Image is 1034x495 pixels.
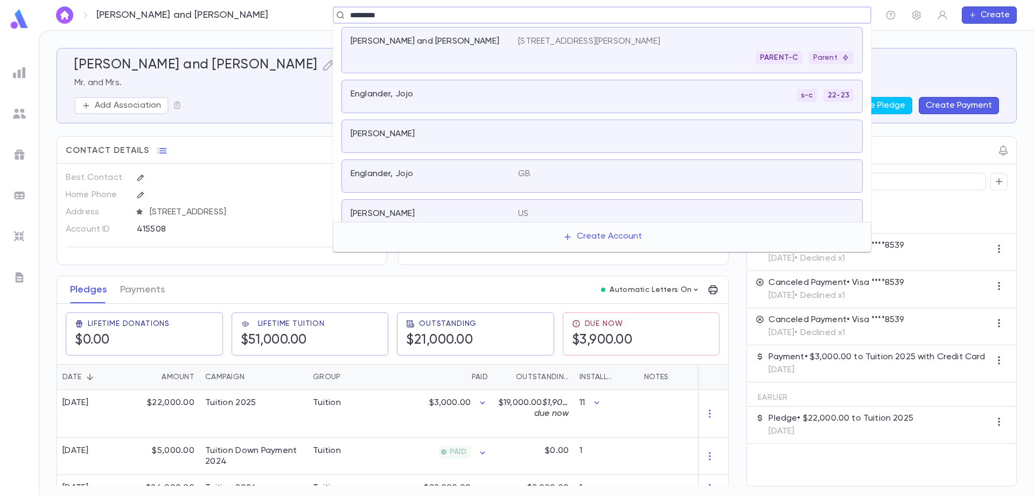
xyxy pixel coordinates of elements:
p: Canceled Payment • Visa ****8539 [768,277,904,288]
div: Installments [574,364,639,390]
span: $1,900.00 due now [534,399,581,418]
span: PAID [445,448,471,456]
p: Account ID [66,221,128,238]
button: Add Association [74,97,169,114]
span: Contact Details [66,145,149,156]
p: Automatic Letters On [610,285,691,294]
p: $3,000.00 [429,398,471,408]
span: Due Now [585,319,623,328]
p: Pledge • $22,000.00 to Tuition 2025 [768,413,913,424]
p: GB [518,169,530,179]
button: Sort [81,368,99,386]
div: Tuition [313,398,341,408]
p: $0.00 [545,445,569,456]
button: Create [962,6,1017,24]
div: Date [57,364,130,390]
p: Home Phone [66,186,128,204]
p: [DATE] [768,426,913,437]
p: Canceled Payment • Visa ****8539 [768,315,904,325]
h5: $3,900.00 [572,332,633,348]
img: home_white.a664292cf8c1dea59945f0da9f25487c.svg [58,11,71,19]
p: US [518,208,528,219]
button: Create Payment [919,97,999,114]
p: Mr. and Mrs. [74,78,999,88]
div: Campaign [200,364,308,390]
div: Date [62,364,81,390]
h5: [PERSON_NAME] and [PERSON_NAME] [74,57,318,73]
div: Group [313,364,340,390]
button: Sort [499,368,516,386]
p: [PERSON_NAME] [351,129,415,140]
span: 22-23 [823,91,854,100]
p: $19,000.00 [499,398,569,419]
button: Pledges [70,276,107,303]
button: Sort [616,368,633,386]
img: batches_grey.339ca447c9d9533ef1741baa751efc33.svg [13,189,26,202]
div: [DATE] [62,398,89,408]
img: logo [9,9,30,30]
p: [DATE] [768,365,985,375]
p: [STREET_ADDRESS][PERSON_NAME] [518,36,660,47]
div: Tuition [313,483,341,493]
button: Sort [340,368,358,386]
div: Tuition [313,445,341,456]
button: Sort [455,368,472,386]
p: Englander, Jojo [351,89,413,100]
p: Parent [813,53,849,62]
div: Notes [644,364,668,390]
div: Outstanding [493,364,574,390]
span: s-c [797,91,817,100]
p: $22,000.00 [424,483,471,493]
div: Group [308,364,388,390]
p: [PERSON_NAME] [351,208,415,219]
div: Campaign [205,364,244,390]
div: Paid [388,364,493,390]
span: Lifetime Donations [88,319,170,328]
div: Tuition 2025 [205,398,256,408]
p: [PERSON_NAME] and [PERSON_NAME] [351,36,499,47]
span: Earlier [758,393,788,402]
button: Automatic Letters On [597,282,704,297]
span: [STREET_ADDRESS] [145,207,379,218]
div: $5,000.00 [130,438,200,475]
div: Tuition Down Payment 2024 [205,445,302,467]
div: [DATE] [62,445,89,456]
p: Payment • $3,000.00 to Tuition 2025 with Credit Card [768,352,985,362]
p: [DATE] • Declined x1 [768,290,904,301]
div: Notes [639,364,773,390]
div: 1 [574,438,639,475]
img: reports_grey.c525e4749d1bce6a11f5fe2a8de1b229.svg [13,66,26,79]
p: 11 [579,398,585,408]
span: Lifetime Tuition [258,319,325,328]
button: Create Account [554,227,651,247]
div: [DATE] [62,483,89,493]
img: imports_grey.530a8a0e642e233f2baf0ef88e8c9fcb.svg [13,230,26,243]
p: [PERSON_NAME] and [PERSON_NAME] [96,9,269,21]
div: Tuition 2024 [205,483,257,493]
p: Best Contact [66,169,128,186]
div: $22,000.00 [130,390,200,438]
p: Add Association [95,100,161,111]
h5: $21,000.00 [406,332,473,348]
img: campaigns_grey.99e729a5f7ee94e3726e6486bddda8f1.svg [13,148,26,161]
p: Englander, Jojo [351,169,413,179]
img: students_grey.60c7aba0da46da39d6d829b817ac14fc.svg [13,107,26,120]
div: 415508 [137,221,325,237]
div: Outstanding [516,364,569,390]
button: Create Pledge [839,97,912,114]
p: Address [66,204,128,221]
h5: $51,000.00 [241,332,307,348]
p: [DATE] • Declined x1 [768,253,904,264]
div: Installments [579,364,616,390]
button: Payments [120,276,165,303]
span: PARENT-C [756,53,802,62]
h5: $0.00 [75,332,110,348]
p: [DATE] • Declined x1 [768,327,904,338]
div: Amount [162,364,194,390]
div: Paid [472,364,488,390]
p: $2,000.00 [527,483,569,493]
span: Outstanding [419,319,477,328]
img: letters_grey.7941b92b52307dd3b8a917253454ce1c.svg [13,271,26,284]
button: Sort [144,368,162,386]
div: Parent [809,51,854,64]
